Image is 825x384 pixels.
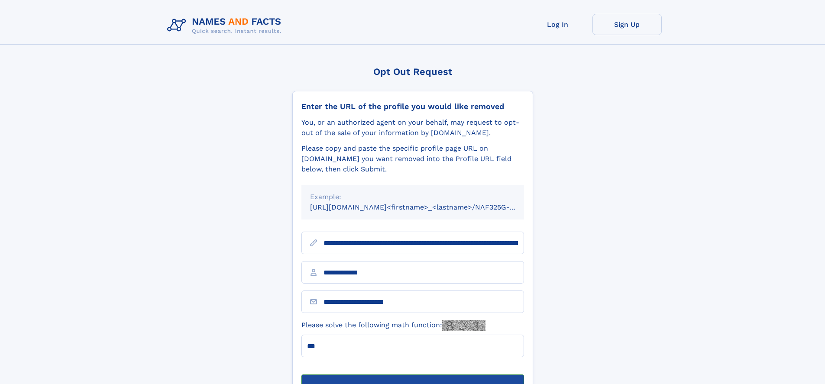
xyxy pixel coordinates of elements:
a: Log In [523,14,592,35]
label: Please solve the following math function: [301,320,485,331]
small: [URL][DOMAIN_NAME]<firstname>_<lastname>/NAF325G-xxxxxxxx [310,203,540,211]
div: Please copy and paste the specific profile page URL on [DOMAIN_NAME] you want removed into the Pr... [301,143,524,174]
div: Opt Out Request [292,66,533,77]
div: Example: [310,192,515,202]
a: Sign Up [592,14,662,35]
div: You, or an authorized agent on your behalf, may request to opt-out of the sale of your informatio... [301,117,524,138]
div: Enter the URL of the profile you would like removed [301,102,524,111]
img: Logo Names and Facts [164,14,288,37]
